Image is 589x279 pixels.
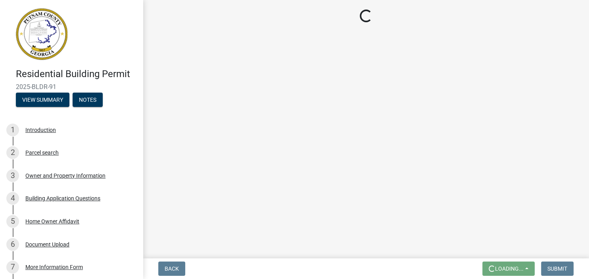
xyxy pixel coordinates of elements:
[6,146,19,159] div: 2
[16,8,67,60] img: Putnam County, Georgia
[16,97,69,103] wm-modal-confirm: Summary
[25,173,106,178] div: Owner and Property Information
[6,169,19,182] div: 3
[25,196,100,201] div: Building Application Questions
[6,215,19,228] div: 5
[25,264,83,270] div: More Information Form
[16,68,136,80] h4: Residential Building Permit
[165,265,179,272] span: Back
[25,127,56,133] div: Introduction
[25,219,79,224] div: Home Owner Affidavit
[541,262,574,276] button: Submit
[25,150,59,155] div: Parcel search
[6,261,19,273] div: 7
[73,93,103,107] button: Notes
[482,262,535,276] button: Loading...
[25,242,69,247] div: Document Upload
[16,83,127,91] span: 2025-BLDR-91
[495,265,524,272] span: Loading...
[6,192,19,205] div: 4
[73,97,103,103] wm-modal-confirm: Notes
[6,238,19,251] div: 6
[16,93,69,107] button: View Summary
[158,262,185,276] button: Back
[547,265,567,272] span: Submit
[6,124,19,136] div: 1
